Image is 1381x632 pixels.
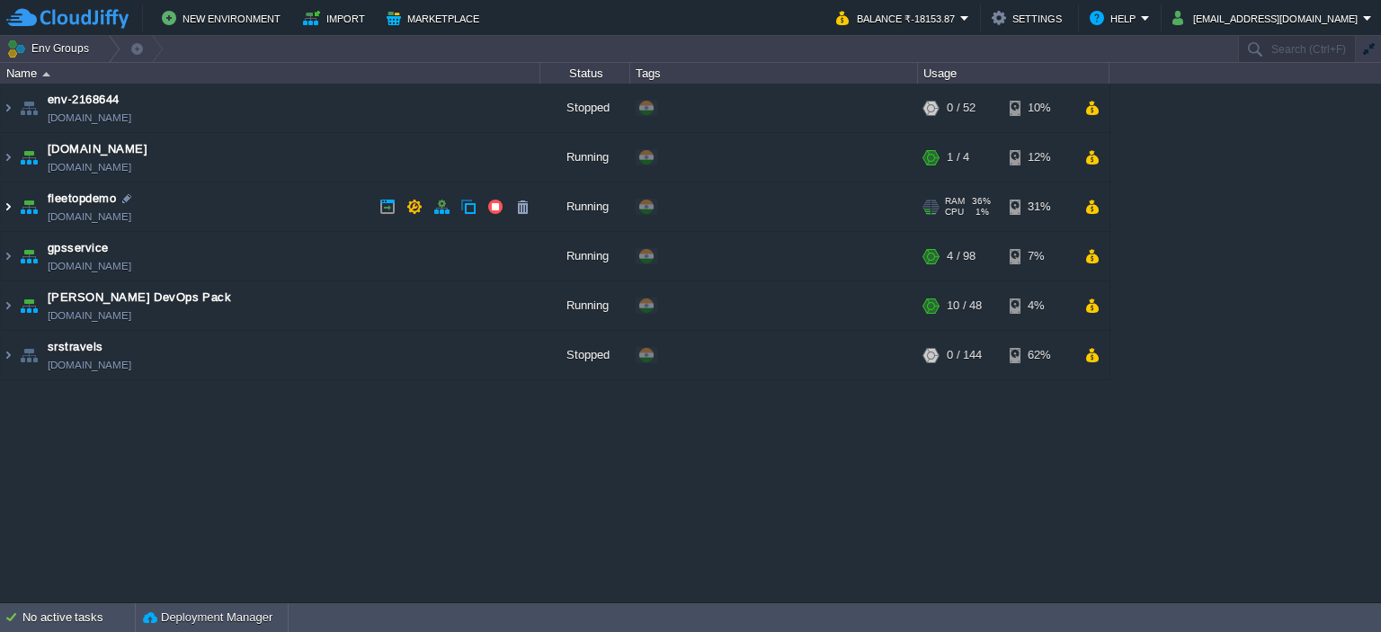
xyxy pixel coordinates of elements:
[48,289,231,307] a: [PERSON_NAME] DevOps Pack
[48,307,131,325] a: [DOMAIN_NAME]
[16,133,41,182] img: AMDAwAAAACH5BAEAAAAALAAAAAABAAEAAAICRAEAOw==
[1010,331,1068,379] div: 62%
[16,281,41,330] img: AMDAwAAAACH5BAEAAAAALAAAAAABAAEAAAICRAEAOw==
[972,196,991,207] span: 36%
[162,7,286,29] button: New Environment
[6,36,95,61] button: Env Groups
[540,232,630,280] div: Running
[48,109,131,127] a: [DOMAIN_NAME]
[303,7,370,29] button: Import
[1,182,15,231] img: AMDAwAAAACH5BAEAAAAALAAAAAABAAEAAAICRAEAOw==
[143,609,272,627] button: Deployment Manager
[541,63,629,84] div: Status
[22,603,135,632] div: No active tasks
[1,331,15,379] img: AMDAwAAAACH5BAEAAAAALAAAAAABAAEAAAICRAEAOw==
[1010,182,1068,231] div: 31%
[1172,7,1363,29] button: [EMAIL_ADDRESS][DOMAIN_NAME]
[48,190,116,208] a: fleetopdemo
[16,182,41,231] img: AMDAwAAAACH5BAEAAAAALAAAAAABAAEAAAICRAEAOw==
[16,331,41,379] img: AMDAwAAAACH5BAEAAAAALAAAAAABAAEAAAICRAEAOw==
[947,281,982,330] div: 10 / 48
[1090,7,1141,29] button: Help
[945,196,965,207] span: RAM
[48,91,120,109] a: env-2168644
[1010,281,1068,330] div: 4%
[387,7,485,29] button: Marketplace
[1,133,15,182] img: AMDAwAAAACH5BAEAAAAALAAAAAABAAEAAAICRAEAOw==
[1010,232,1068,280] div: 7%
[16,84,41,132] img: AMDAwAAAACH5BAEAAAAALAAAAAABAAEAAAICRAEAOw==
[836,7,960,29] button: Balance ₹-18153.87
[992,7,1067,29] button: Settings
[540,84,630,132] div: Stopped
[1010,84,1068,132] div: 10%
[48,239,109,257] a: gpsservice
[48,257,131,275] a: [DOMAIN_NAME]
[947,232,976,280] div: 4 / 98
[48,208,131,226] a: [DOMAIN_NAME]
[48,338,103,356] a: srstravels
[1,84,15,132] img: AMDAwAAAACH5BAEAAAAALAAAAAABAAEAAAICRAEAOw==
[1010,133,1068,182] div: 12%
[945,207,964,218] span: CPU
[971,207,989,218] span: 1%
[16,232,41,280] img: AMDAwAAAACH5BAEAAAAALAAAAAABAAEAAAICRAEAOw==
[540,281,630,330] div: Running
[42,72,50,76] img: AMDAwAAAACH5BAEAAAAALAAAAAABAAEAAAICRAEAOw==
[48,140,147,158] a: [DOMAIN_NAME]
[2,63,539,84] div: Name
[631,63,917,84] div: Tags
[540,331,630,379] div: Stopped
[540,133,630,182] div: Running
[947,331,982,379] div: 0 / 144
[540,182,630,231] div: Running
[1,281,15,330] img: AMDAwAAAACH5BAEAAAAALAAAAAABAAEAAAICRAEAOw==
[947,133,969,182] div: 1 / 4
[6,7,129,30] img: CloudJiffy
[48,158,131,176] a: [DOMAIN_NAME]
[1,232,15,280] img: AMDAwAAAACH5BAEAAAAALAAAAAABAAEAAAICRAEAOw==
[947,84,976,132] div: 0 / 52
[919,63,1109,84] div: Usage
[48,356,131,374] a: [DOMAIN_NAME]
